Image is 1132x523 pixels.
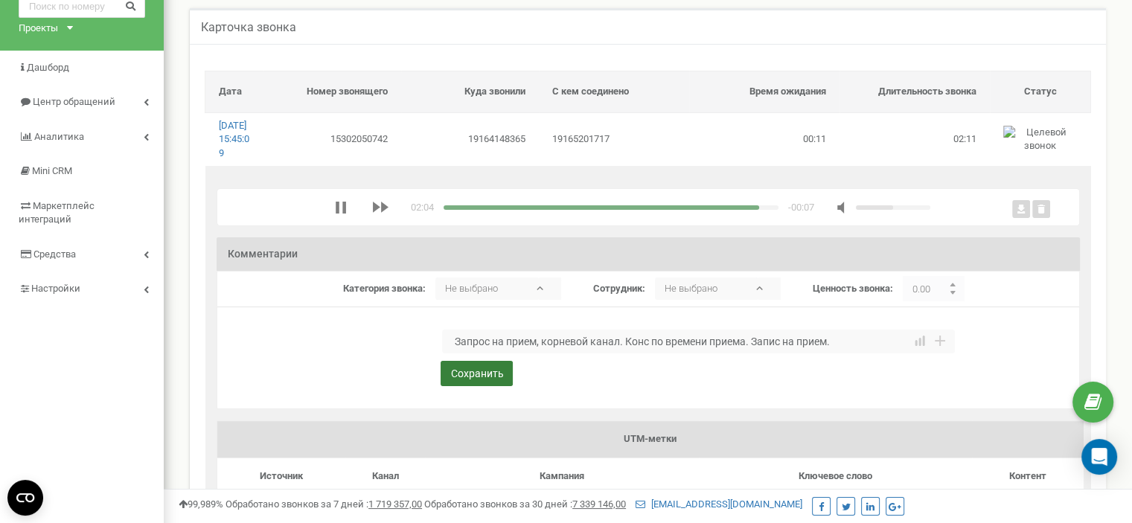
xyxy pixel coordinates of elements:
span: Центр обращений [33,96,115,107]
p: Не выбрано [655,277,758,300]
a: [EMAIL_ADDRESS][DOMAIN_NAME] [636,498,802,510]
label: Сотрудник: [593,282,645,296]
b: ▾ [758,277,781,300]
label: Категория звонка: [343,282,426,296]
div: media player [335,200,930,214]
span: Настройки [31,283,80,294]
td: Канал [345,458,425,495]
b: ▾ [539,277,561,300]
th: Время ожидания [689,71,840,113]
span: Дашборд [27,62,69,73]
span: Средства [33,248,76,260]
u: 7 339 146,00 [572,498,626,510]
th: Куда звонили [401,71,539,113]
div: duration [788,201,814,215]
p: Не выбрано [435,277,539,300]
button: Open CMP widget [7,480,43,516]
th: Статус [990,71,1091,113]
th: Длительность звонка [840,71,990,113]
a: [DATE] 15:45:09 [219,120,249,158]
button: Сохранить [441,361,513,386]
span: Обработано звонков за 30 дней : [424,498,626,510]
td: Ключевое слово [699,458,973,495]
td: 19165201717 [539,112,689,166]
img: Целевой звонок [1003,126,1078,153]
h5: Карточка звонка [201,21,296,34]
td: Кампания [425,458,699,495]
h3: Комментарии [217,237,1080,271]
span: Mini CRM [32,165,72,176]
u: 1 719 357,00 [368,498,422,510]
div: time [411,201,434,215]
span: Обработано звонков за 7 дней : [226,498,422,510]
span: Аналитика [34,131,84,142]
td: 15302050742 [263,112,401,166]
div: Open Intercom Messenger [1081,439,1117,475]
td: 00:11 [689,112,840,166]
th: Дата [205,71,263,113]
div: Проекты [19,22,58,36]
span: Маркетплейс интеграций [19,200,95,225]
td: 02:11 [840,112,990,166]
th: С кем соединено [539,71,689,113]
th: Номер звонящего [263,71,401,113]
td: Источник [217,458,345,495]
span: 99,989% [179,498,223,510]
td: Контент [972,458,1084,495]
td: 19164148365 [401,112,539,166]
label: Ценность звонка: [813,282,893,296]
td: UTM-метки [217,421,1084,458]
